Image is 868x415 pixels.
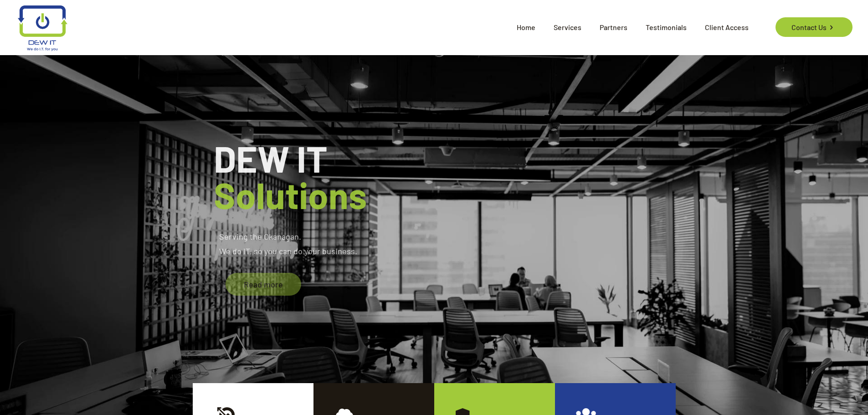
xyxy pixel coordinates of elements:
[214,173,367,216] span: Solutions
[591,14,637,41] span: Partners
[508,14,544,41] span: Home
[219,229,357,258] rs-layer: Serving the Okanagan. We do IT, so you can do your business.
[226,273,301,296] a: Read more
[776,17,853,37] a: Contact Us
[637,14,696,41] span: Testimonials
[696,14,758,41] span: Client Access
[18,5,67,51] img: logo
[214,140,367,213] rs-layer: DEW IT
[544,14,591,41] span: Services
